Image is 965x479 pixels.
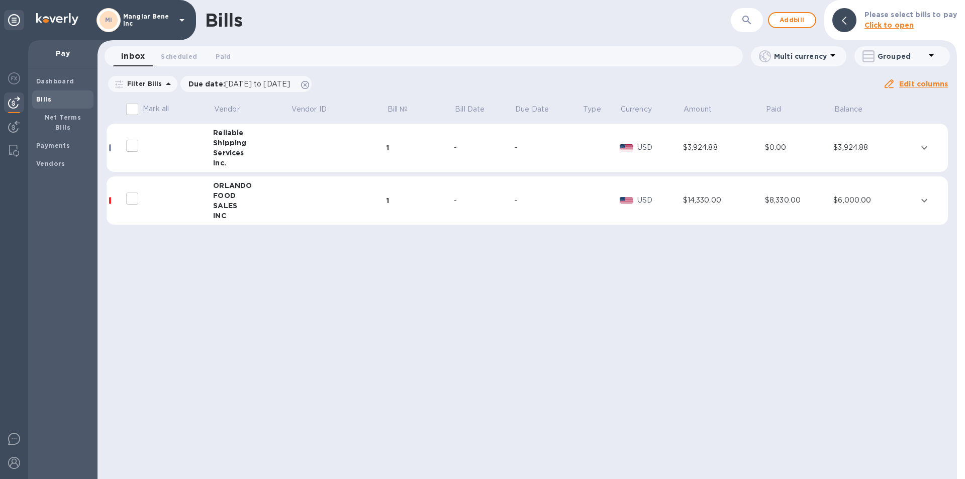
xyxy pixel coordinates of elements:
[45,114,81,131] b: Net Terms Bills
[214,104,253,115] span: Vendor
[292,104,340,115] span: Vendor ID
[834,104,862,115] p: Balance
[515,104,549,115] p: Due Date
[637,142,683,153] p: USD
[637,195,683,206] p: USD
[878,51,925,61] p: Grouped
[36,95,51,103] b: Bills
[777,14,807,26] span: Add bill
[774,51,827,61] p: Multi currency
[8,72,20,84] img: Foreign exchange
[213,190,291,201] div: FOOD
[213,211,291,221] div: INC
[455,104,485,115] p: Bill Date
[454,195,514,206] div: -
[161,51,197,62] span: Scheduled
[834,104,876,115] span: Balance
[36,142,70,149] b: Payments
[765,142,834,153] div: $0.00
[36,77,74,85] b: Dashboard
[36,48,89,58] p: Pay
[684,104,712,115] p: Amount
[4,10,24,30] div: Unpin categories
[833,142,916,153] div: $3,924.88
[387,143,454,153] div: 1
[213,201,291,211] div: SALES
[864,21,914,29] b: Click to open
[214,104,240,115] p: Vendor
[213,138,291,148] div: Shipping
[121,49,145,63] span: Inbox
[213,180,291,190] div: ORLANDO
[620,144,633,151] img: USD
[205,10,242,31] h1: Bills
[620,197,633,204] img: USD
[216,51,231,62] span: Paid
[766,104,795,115] span: Paid
[225,80,290,88] span: [DATE] to [DATE]
[213,128,291,138] div: Reliable
[899,80,948,88] u: Edit columns
[621,104,652,115] p: Currency
[766,104,782,115] p: Paid
[36,160,65,167] b: Vendors
[105,16,113,24] b: MI
[123,79,162,88] p: Filter Bills
[36,13,78,25] img: Logo
[684,104,725,115] span: Amount
[188,79,296,89] p: Due date :
[454,142,514,153] div: -
[388,104,408,115] p: Bill №
[917,193,932,208] button: expand row
[917,140,932,155] button: expand row
[180,76,312,92] div: Due date:[DATE] to [DATE]
[833,195,916,206] div: $6,000.00
[143,104,169,114] p: Mark all
[213,148,291,158] div: Services
[683,195,765,206] div: $14,330.00
[768,12,816,28] button: Addbill
[213,158,291,168] div: Inc.
[514,195,582,206] div: -
[683,142,765,153] div: $3,924.88
[864,11,957,19] b: Please select bills to pay
[388,104,421,115] span: Bill №
[765,195,834,206] div: $8,330.00
[514,142,582,153] div: -
[292,104,327,115] p: Vendor ID
[387,196,454,206] div: 1
[123,13,173,27] p: Mangiar Bene inc
[583,104,601,115] p: Type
